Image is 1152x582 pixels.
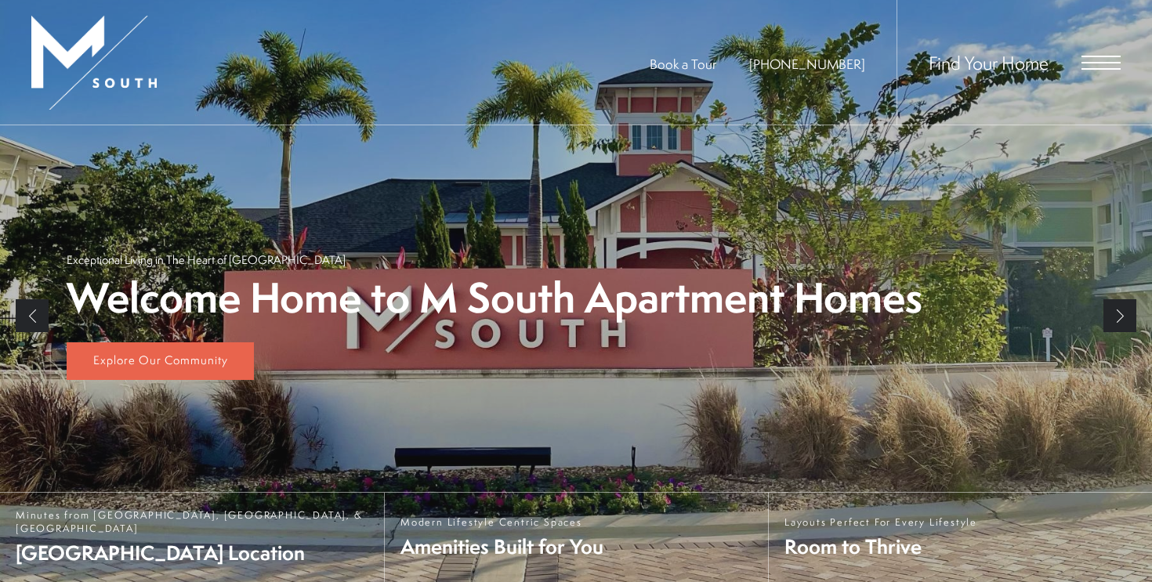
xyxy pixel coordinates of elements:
[67,251,346,268] p: Exceptional Living in The Heart of [GEOGRAPHIC_DATA]
[929,50,1049,75] a: Find Your Home
[749,55,865,73] span: [PHONE_NUMBER]
[768,493,1152,582] a: Layouts Perfect For Every Lifestyle
[384,493,768,582] a: Modern Lifestyle Centric Spaces
[93,352,228,368] span: Explore Our Community
[784,533,977,560] span: Room to Thrive
[31,16,157,110] img: MSouth
[16,539,368,566] span: [GEOGRAPHIC_DATA] Location
[1081,56,1121,70] button: Open Menu
[67,276,922,320] p: Welcome Home to M South Apartment Homes
[784,515,977,529] span: Layouts Perfect For Every Lifestyle
[650,55,716,73] a: Book a Tour
[16,299,49,332] a: Previous
[1103,299,1136,332] a: Next
[400,515,603,529] span: Modern Lifestyle Centric Spaces
[67,342,254,380] a: Explore Our Community
[749,55,865,73] a: Call Us at 813-570-8014
[16,508,368,535] span: Minutes from [GEOGRAPHIC_DATA], [GEOGRAPHIC_DATA], & [GEOGRAPHIC_DATA]
[400,533,603,560] span: Amenities Built for You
